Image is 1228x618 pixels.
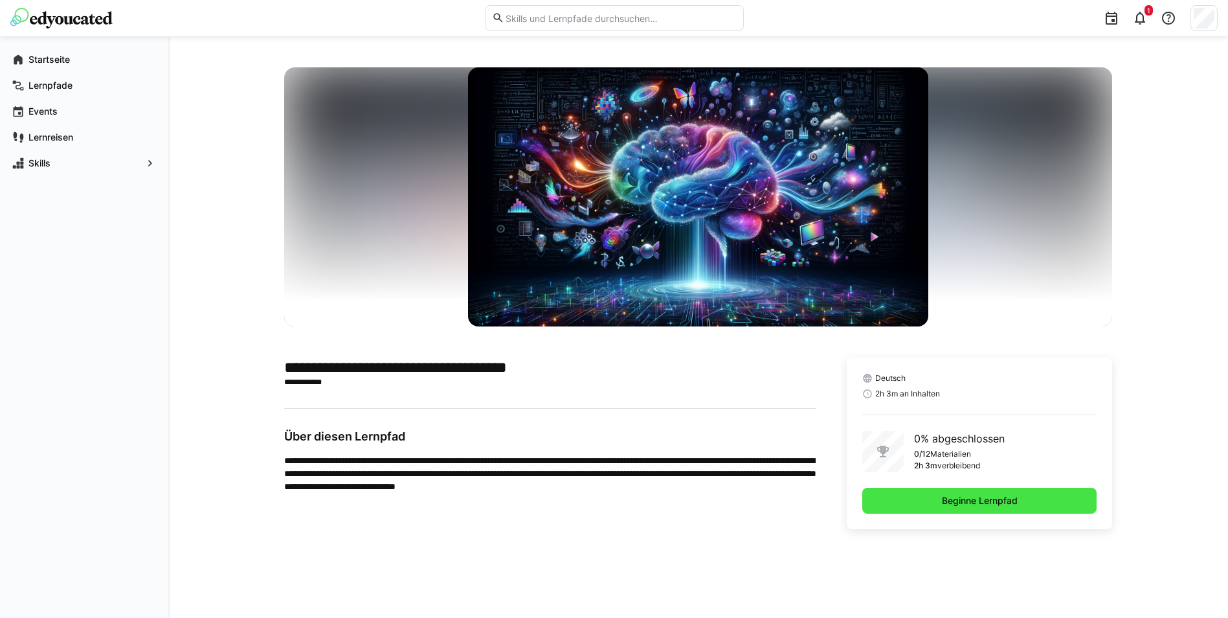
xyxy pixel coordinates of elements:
p: 2h 3m [914,461,937,471]
p: 0/12 [914,449,930,459]
p: verbleibend [937,461,980,471]
p: Materialien [930,449,971,459]
span: Deutsch [875,373,906,383]
input: Skills und Lernpfade durchsuchen… [504,12,736,24]
h3: Über diesen Lernpfad [284,429,816,444]
span: 2h 3m an Inhalten [875,389,940,399]
p: 0% abgeschlossen [914,431,1005,446]
button: Beginne Lernpfad [862,488,1097,514]
span: 1 [1147,6,1150,14]
span: Beginne Lernpfad [940,494,1020,507]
